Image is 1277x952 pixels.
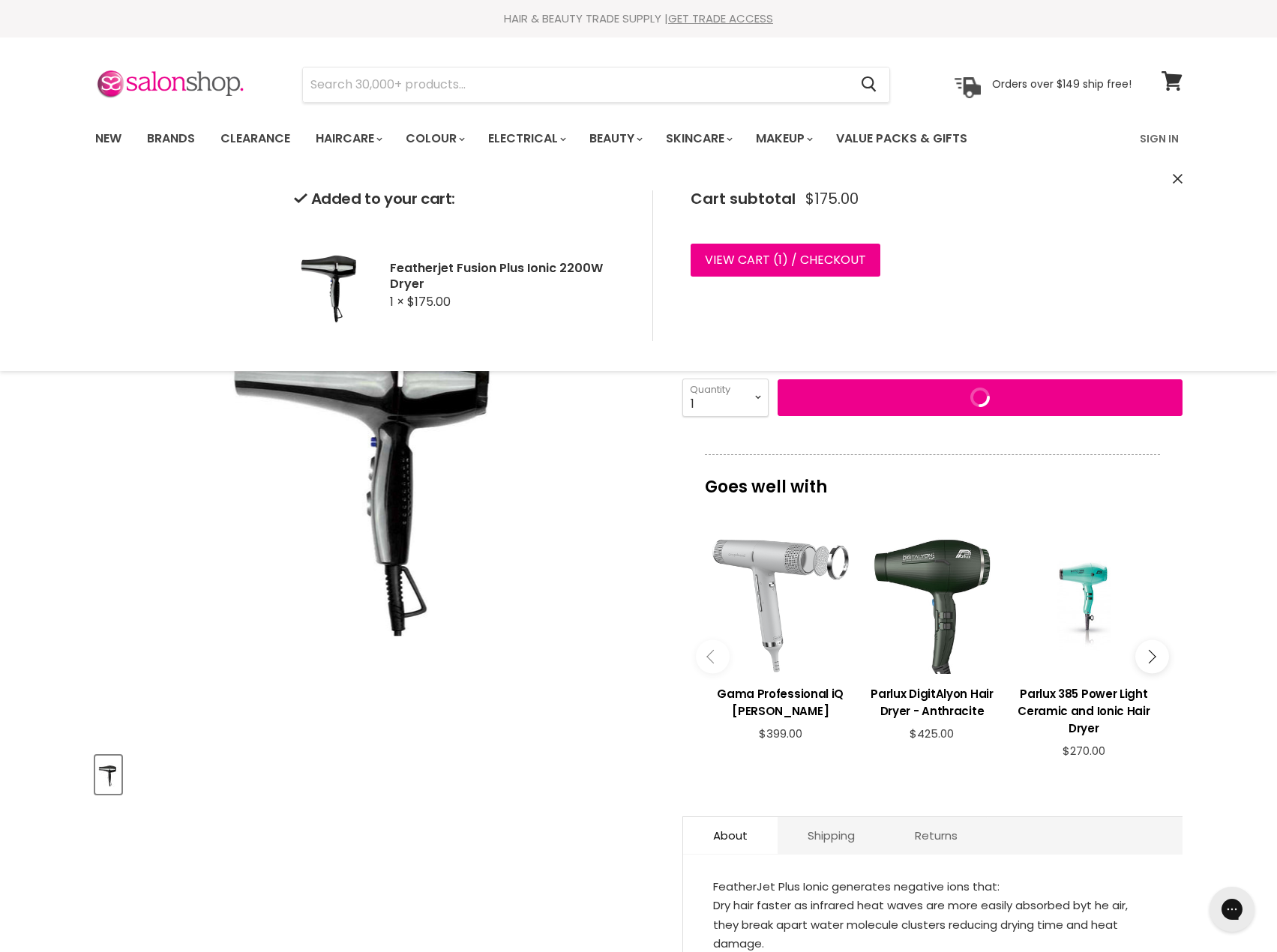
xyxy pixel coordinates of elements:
iframe: Gorgias live chat messenger [1202,882,1262,937]
h3: Parlux 385 Power Light Ceramic and Ionic Hair Dryer [1015,685,1152,737]
span: $175.00 [805,190,859,208]
input: Search [303,67,850,102]
a: Makeup [745,123,822,154]
h2: Featherjet Fusion Plus Ionic 2200W Dryer [390,260,628,292]
a: Clearance [209,123,301,154]
form: Product [302,67,890,103]
a: Haircare [304,123,391,154]
div: HAIR & BEAUTY TRADE SUPPLY | [76,11,1201,26]
a: New [84,123,133,154]
div: Featherjet Fusion Plus Ionic 2200W Dryer image. Click or Scroll to Zoom. [95,181,655,741]
h2: Added to your cart: [294,190,628,208]
h3: Gama Professional iQ [PERSON_NAME] [712,685,849,720]
a: View cart (1) / Checkout [691,244,880,277]
h3: Parlux DigitAlyon Hair Dryer - Anthracite [864,685,1000,720]
span: $270.00 [1063,743,1105,759]
span: $175.00 [407,293,451,310]
a: About [683,817,778,854]
img: Featherjet Fusion Plus Ionic 2200W Dryer [294,229,369,341]
a: Colour [394,123,474,154]
a: View product:Gama Professional iQ Perfetto [712,674,849,727]
select: Quantity [682,379,769,416]
a: Returns [885,817,988,854]
a: Skincare [655,123,742,154]
button: Close [1173,172,1183,187]
a: View product:Parlux 385 Power Light Ceramic and Ionic Hair Dryer [1015,674,1152,744]
span: 1 × [390,293,404,310]
span: Cart subtotal [691,188,796,209]
a: Value Packs & Gifts [825,123,979,154]
p: Orders over $149 ship free! [992,77,1132,91]
a: Sign In [1131,123,1188,154]
a: GET TRADE ACCESS [668,10,773,26]
div: Product thumbnails [93,751,658,794]
ul: Main menu [84,117,1055,160]
img: Featherjet Fusion Plus Ionic 2200W Dryer [97,757,120,792]
button: Search [850,67,889,102]
a: Beauty [578,123,652,154]
a: View product:Parlux DigitAlyon Hair Dryer - Anthracite [864,674,1000,727]
span: 1 [778,251,782,268]
a: Brands [136,123,206,154]
button: Featherjet Fusion Plus Ionic 2200W Dryer [95,756,121,794]
nav: Main [76,117,1201,160]
a: Electrical [477,123,575,154]
span: $425.00 [910,726,954,741]
a: Shipping [778,817,885,854]
span: $399.00 [759,726,802,741]
p: Goes well with [705,454,1160,504]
